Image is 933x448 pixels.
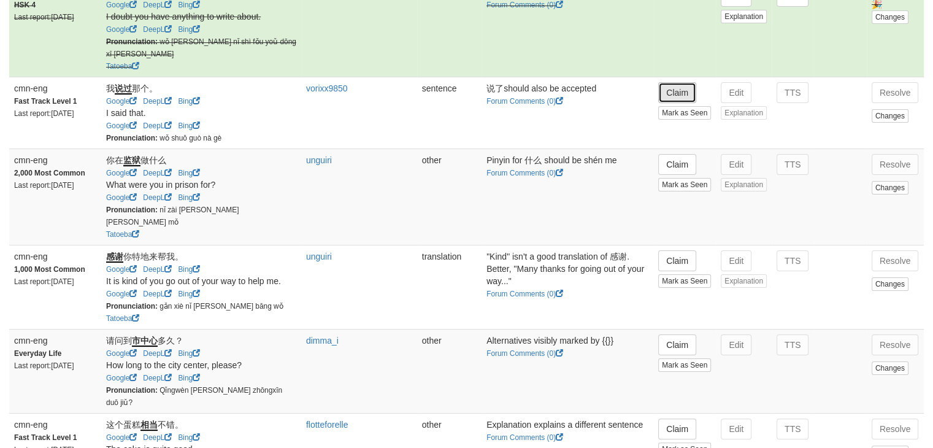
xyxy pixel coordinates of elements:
[486,349,563,358] a: Forum Comments (0)
[178,1,200,9] a: Bing
[306,155,332,165] a: unguiri
[106,122,137,130] a: Google
[721,154,751,175] button: Edit
[486,433,563,442] a: Forum Comments (0)
[658,358,711,372] button: Mark as Seen
[872,277,908,291] button: Changes
[143,433,172,442] a: DeepL
[106,193,137,202] a: Google
[482,245,653,329] td: "Kind" isn't a good translation of 感谢. Better, "Many thanks for going out of your way..."
[14,277,74,286] small: Last report: [DATE]
[143,97,172,106] a: DeepL
[777,334,808,355] button: TTS
[106,290,137,298] a: Google
[658,274,711,288] button: Mark as Seen
[106,359,296,371] div: How long to the city center, please?
[482,149,653,245] td: Pinyin for 什么 should be shén me
[106,420,183,431] span: 这个蛋糕 不错。
[106,252,123,263] u: 感谢
[721,82,751,103] button: Edit
[872,181,908,195] button: Changes
[658,82,696,103] button: Claim
[872,361,908,375] button: Changes
[178,122,200,130] a: Bing
[178,374,200,382] a: Bing
[106,349,137,358] a: Google
[14,250,96,263] div: cmn-eng
[106,314,139,323] a: Tatoeba
[872,419,919,439] button: Resolve
[417,245,482,329] td: translation
[306,252,332,261] a: unguiri
[14,349,61,358] strong: Everyday Life
[106,386,158,395] strong: Pronunciation:
[721,419,751,439] button: Edit
[106,10,296,23] div: I doubt you have anything to write about.
[721,274,767,288] button: Explanation
[482,329,653,413] td: Alternatives visibly marked by {{}}
[106,374,137,382] a: Google
[417,149,482,245] td: other
[721,178,767,191] button: Explanation
[106,37,296,58] small: wǒ [PERSON_NAME] nǐ shì fǒu yoǔ dōng xī [PERSON_NAME]
[132,336,158,347] u: 市中心
[106,275,296,287] div: It is kind of you go out of your way to help me.
[143,265,172,274] a: DeepL
[106,265,137,274] a: Google
[14,181,74,190] small: Last report: [DATE]
[140,420,158,431] u: 相当
[482,77,653,149] td: 说了should also be accepted
[14,82,96,95] div: cmn-eng
[486,290,563,298] a: Forum Comments (0)
[417,77,482,149] td: sentence
[178,97,200,106] a: Bing
[658,419,696,439] button: Claim
[106,134,221,142] small: wǒ shuō guò nà gè
[143,1,172,9] a: DeepL
[106,97,137,106] a: Google
[106,433,137,442] a: Google
[106,83,158,95] span: 我 那个。
[123,155,140,166] u: 监狱
[143,169,172,177] a: DeepL
[178,433,200,442] a: Bing
[306,83,348,93] a: vorixx9850
[872,10,908,24] button: Changes
[14,13,74,21] small: Last report: [DATE]
[178,169,200,177] a: Bing
[486,97,563,106] a: Forum Comments (0)
[872,334,919,355] button: Resolve
[106,302,283,311] small: gǎn xiè nǐ [PERSON_NAME] bāng wǒ
[106,179,296,191] div: What were you in prison for?
[106,25,137,34] a: Google
[658,334,696,355] button: Claim
[143,25,172,34] a: DeepL
[106,62,139,71] a: Tatoeba
[106,169,137,177] a: Google
[106,206,158,214] strong: Pronunciation:
[106,155,166,166] span: 你在 做什么
[14,265,85,274] strong: 1,000 Most Common
[777,419,808,439] button: TTS
[14,169,85,177] strong: 2,000 Most Common
[14,154,96,166] div: cmn-eng
[143,290,172,298] a: DeepL
[721,334,751,355] button: Edit
[115,83,132,95] u: 说过
[178,265,200,274] a: Bing
[872,82,919,103] button: Resolve
[658,250,696,271] button: Claim
[106,302,158,311] strong: Pronunciation:
[106,252,183,263] span: 你特地来帮我。
[143,122,172,130] a: DeepL
[306,420,348,430] a: flotteforelle
[106,1,137,9] a: Google
[306,336,339,346] a: dimma_i
[106,230,139,239] a: Tatoeba
[417,329,482,413] td: other
[721,10,767,23] button: Explanation
[106,336,183,347] span: 请问到 多久？
[658,106,711,120] button: Mark as Seen
[872,154,919,175] button: Resolve
[14,1,36,9] strong: HSK 4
